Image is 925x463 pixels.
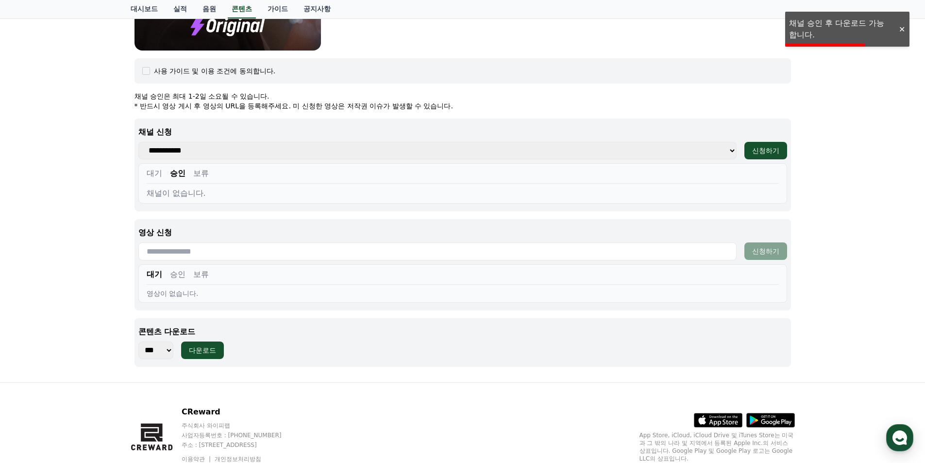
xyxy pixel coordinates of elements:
div: 다운로드 [189,345,216,355]
button: 다운로드 [181,342,224,359]
button: 신청하기 [744,142,787,159]
button: 승인 [170,168,185,179]
p: 주소 : [STREET_ADDRESS] [182,441,300,449]
p: 주식회사 와이피랩 [182,422,300,429]
span: 설정 [150,323,162,330]
div: 사용 가이드 및 이용 조건에 동의합니다. [154,66,276,76]
a: 홈 [3,308,64,332]
button: 보류 [193,168,209,179]
span: 대화 [89,323,101,331]
button: 대기 [147,269,162,280]
a: 설정 [125,308,186,332]
a: 개인정보처리방침 [215,456,261,463]
button: 승인 [170,269,185,280]
p: 채널 신청 [138,126,787,138]
button: 보류 [193,269,209,280]
p: CReward [182,406,300,418]
div: 채널이 없습니다. [147,188,779,199]
p: 콘텐츠 다운로드 [138,326,787,338]
div: 신청하기 [752,246,779,256]
button: 신청하기 [744,242,787,260]
a: 대화 [64,308,125,332]
p: 사업자등록번호 : [PHONE_NUMBER] [182,431,300,439]
span: 홈 [31,323,36,330]
p: 채널 승인은 최대 1-2일 소요될 수 있습니다. [135,91,791,101]
p: * 반드시 영상 게시 후 영상의 URL을 등록해주세요. 미 신청한 영상은 저작권 이슈가 발생할 수 있습니다. [135,101,791,111]
a: 이용약관 [182,456,212,463]
p: App Store, iCloud, iCloud Drive 및 iTunes Store는 미국과 그 밖의 나라 및 지역에서 등록된 Apple Inc.의 서비스 상표입니다. Goo... [639,431,795,463]
div: 영상이 없습니다. [147,289,779,298]
button: 대기 [147,168,162,179]
div: 신청하기 [752,146,779,155]
p: 영상 신청 [138,227,787,239]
